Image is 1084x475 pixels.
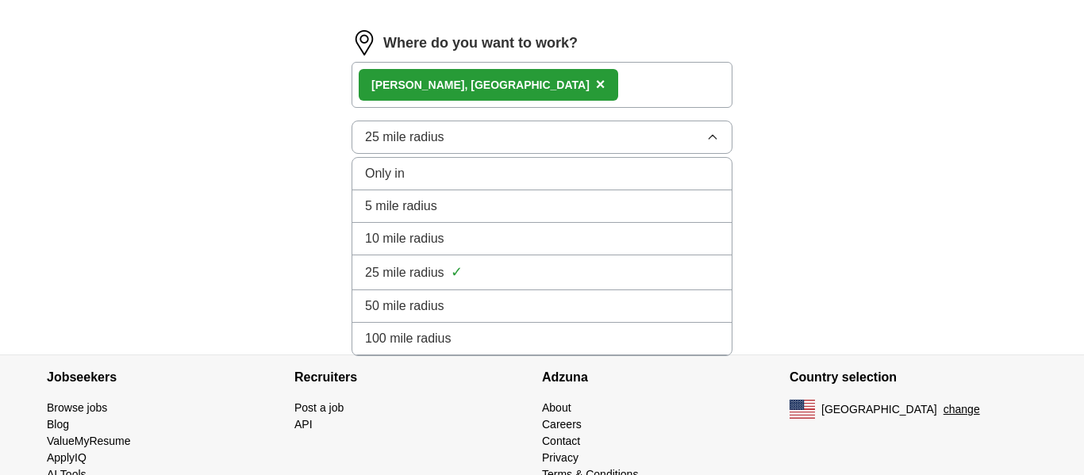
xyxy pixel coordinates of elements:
span: Only in [365,164,405,183]
a: Browse jobs [47,401,107,414]
button: × [596,73,605,97]
a: API [294,418,313,431]
a: ApplyIQ [47,451,86,464]
a: ValueMyResume [47,435,131,447]
h4: Country selection [790,355,1037,400]
img: US flag [790,400,815,419]
a: Careers [542,418,582,431]
a: Post a job [294,401,344,414]
span: 10 mile radius [365,229,444,248]
span: ✓ [451,262,463,283]
a: About [542,401,571,414]
label: Where do you want to work? [383,33,578,54]
span: 25 mile radius [365,128,444,147]
strong: [PERSON_NAME] [371,79,464,91]
img: location.png [352,30,377,56]
a: Blog [47,418,69,431]
span: [GEOGRAPHIC_DATA] [821,401,937,418]
span: 50 mile radius [365,297,444,316]
span: 25 mile radius [365,263,444,282]
a: Contact [542,435,580,447]
a: Privacy [542,451,579,464]
span: 100 mile radius [365,329,452,348]
button: change [944,401,980,418]
button: 25 mile radius [352,121,732,154]
span: 5 mile radius [365,197,437,216]
span: × [596,75,605,93]
div: , [GEOGRAPHIC_DATA] [371,77,590,94]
